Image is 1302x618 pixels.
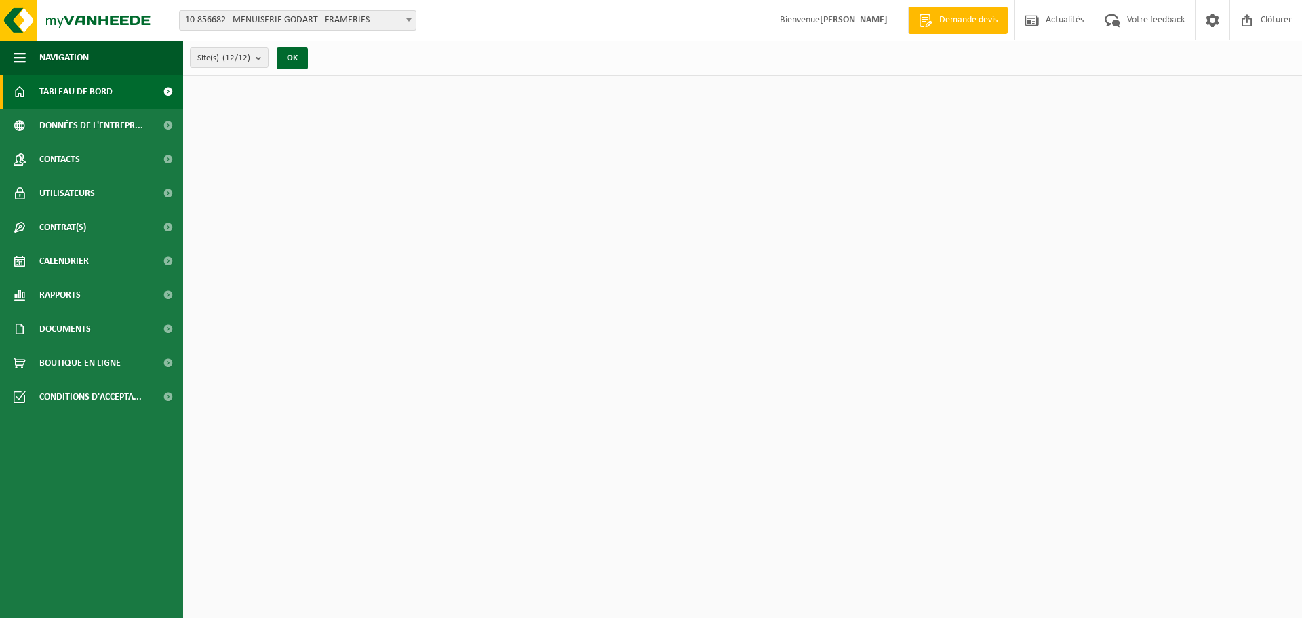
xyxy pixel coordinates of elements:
[820,15,888,25] strong: [PERSON_NAME]
[180,11,416,30] span: 10-856682 - MENUISERIE GODART - FRAMERIES
[197,48,250,69] span: Site(s)
[222,54,250,62] count: (12/12)
[277,47,308,69] button: OK
[39,75,113,109] span: Tableau de bord
[39,176,95,210] span: Utilisateurs
[39,346,121,380] span: Boutique en ligne
[39,109,143,142] span: Données de l'entrepr...
[39,41,89,75] span: Navigation
[39,210,86,244] span: Contrat(s)
[39,380,142,414] span: Conditions d'accepta...
[39,244,89,278] span: Calendrier
[39,142,80,176] span: Contacts
[936,14,1001,27] span: Demande devis
[190,47,269,68] button: Site(s)(12/12)
[908,7,1008,34] a: Demande devis
[39,278,81,312] span: Rapports
[39,312,91,346] span: Documents
[179,10,416,31] span: 10-856682 - MENUISERIE GODART - FRAMERIES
